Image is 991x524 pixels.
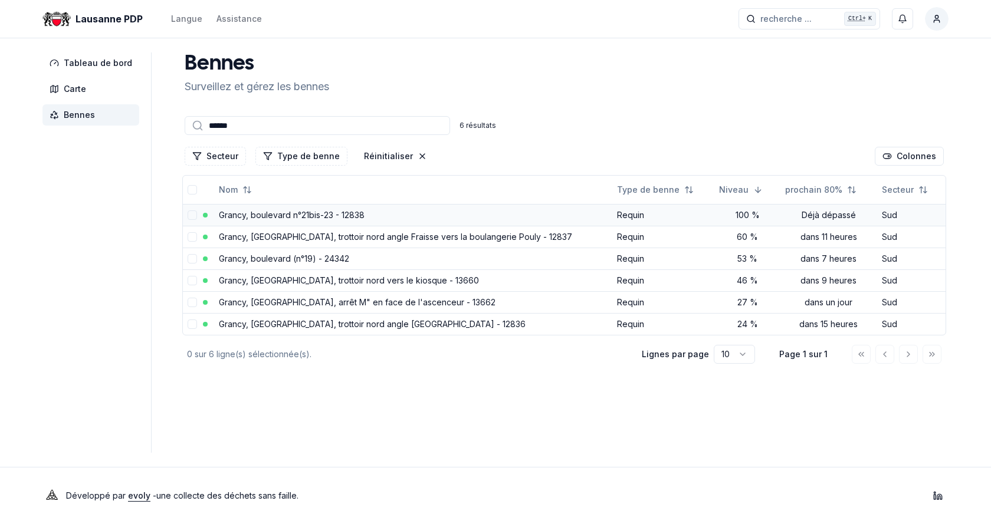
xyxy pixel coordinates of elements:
p: Lignes par page [642,348,709,360]
div: 100 % [719,209,776,221]
button: recherche ...Ctrl+K [739,8,880,29]
td: Sud [877,226,946,248]
button: select-row [188,232,197,242]
button: Sorted descending. Click to sort ascending. [712,180,770,199]
span: prochain 80% [785,184,842,196]
a: Grancy, [GEOGRAPHIC_DATA], trottoir nord angle [GEOGRAPHIC_DATA] - 12836 [219,319,526,329]
span: Type de benne [617,184,680,196]
p: Développé par - une collecte des déchets sans faille . [66,487,298,504]
div: Déjà dépassé [785,209,872,221]
a: Carte [42,78,144,100]
td: Sud [877,204,946,226]
td: Requin [612,291,714,313]
a: Lausanne PDP [42,12,147,26]
div: 24 % [719,318,776,330]
span: Lausanne PDP [76,12,143,26]
td: Requin [612,248,714,269]
td: Sud [877,269,946,291]
td: Requin [612,204,714,226]
span: recherche ... [760,13,812,25]
div: 60 % [719,231,776,243]
button: Not sorted. Click to sort ascending. [875,180,935,199]
div: Langue [171,13,202,25]
button: select-row [188,319,197,329]
a: Grancy, boulevard (n°19) - 24342 [219,253,349,263]
div: 27 % [719,296,776,308]
div: 6 résultats [460,121,496,130]
button: Langue [171,12,202,26]
div: dans 11 heures [785,231,872,243]
button: Filtrer les lignes [185,147,246,166]
button: select-row [188,298,197,307]
td: Sud [877,291,946,313]
a: Grancy, boulevard n°21bis-23 - 12838 [219,210,365,220]
button: select-row [188,276,197,285]
span: Tableau de bord [64,57,132,69]
button: select-row [188,210,197,220]
div: Page 1 sur 1 [774,348,833,360]
img: Evoly Logo [42,486,61,505]
button: Filtrer les lignes [255,147,347,166]
button: Cocher les colonnes [875,147,944,166]
span: Niveau [719,184,749,196]
div: dans 9 heures [785,275,872,286]
button: Not sorted. Click to sort ascending. [212,180,259,199]
button: select-row [188,254,197,263]
button: Not sorted. Click to sort ascending. [610,180,701,199]
td: Requin [612,269,714,291]
button: Réinitialiser les filtres [357,147,434,166]
td: Requin [612,226,714,248]
button: Not sorted. Click to sort ascending. [778,180,864,199]
h1: Bennes [185,52,329,76]
div: 46 % [719,275,776,286]
div: dans 15 heures [785,318,872,330]
div: 53 % [719,253,776,265]
span: Bennes [64,109,95,121]
span: Carte [64,83,86,95]
p: Surveillez et gérez les bennes [185,78,329,95]
div: 0 sur 6 ligne(s) sélectionnée(s). [187,348,623,360]
button: select-all [188,185,197,195]
span: Nom [219,184,238,196]
a: evoly [128,490,150,500]
a: Bennes [42,104,144,126]
td: Sud [877,313,946,335]
a: Grancy, [GEOGRAPHIC_DATA], trottoir nord angle Fraisse vers la boulangerie Pouly - 12837 [219,232,572,242]
a: Grancy, [GEOGRAPHIC_DATA], arrêt M" en face de l'ascenceur - 13662 [219,297,495,307]
a: Tableau de bord [42,52,144,74]
a: Assistance [216,12,262,26]
div: dans un jour [785,296,872,308]
div: dans 7 heures [785,253,872,265]
td: Sud [877,248,946,269]
td: Requin [612,313,714,335]
span: Secteur [882,184,914,196]
a: Grancy, [GEOGRAPHIC_DATA], trottoir nord vers le kiosque - 13660 [219,275,479,285]
img: Lausanne PDP Logo [42,5,71,33]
